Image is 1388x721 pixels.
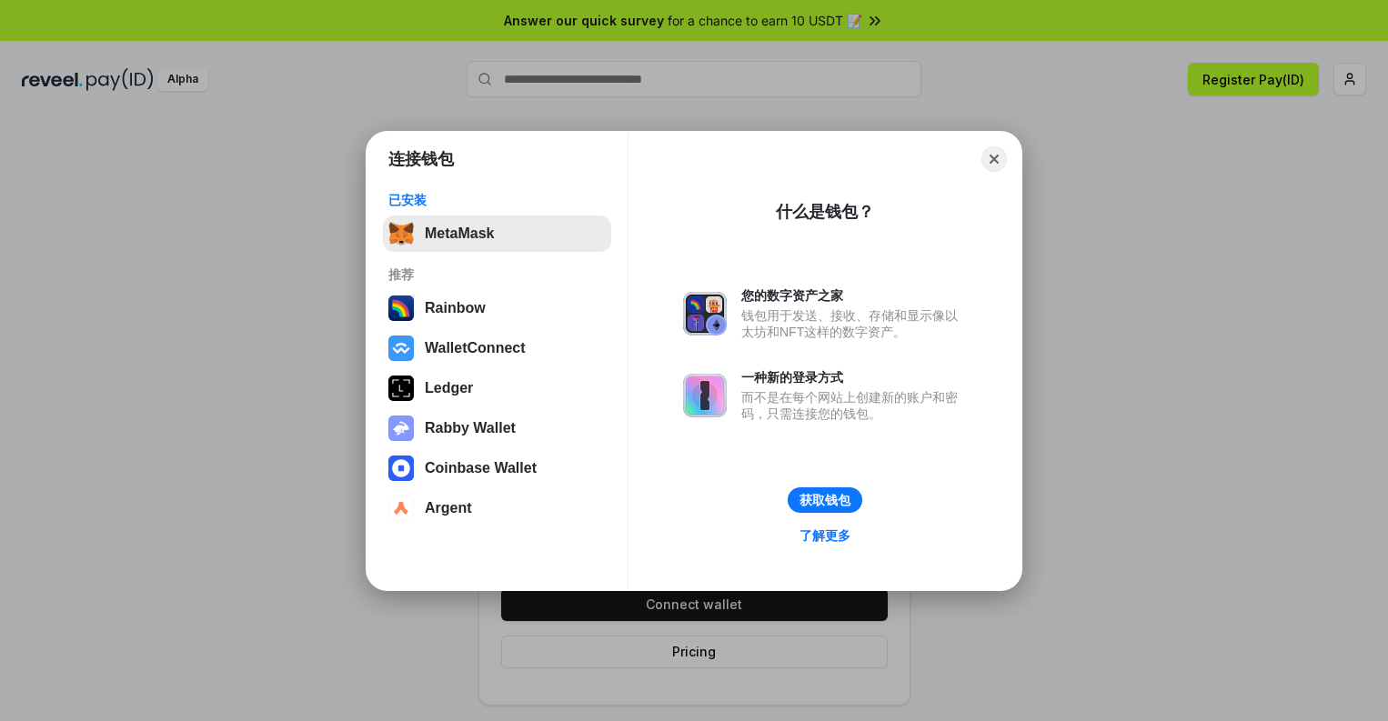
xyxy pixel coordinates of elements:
div: 一种新的登录方式 [741,369,967,386]
button: Close [981,146,1007,172]
div: Ledger [425,380,473,396]
div: WalletConnect [425,340,526,356]
button: Ledger [383,370,611,406]
img: svg+xml,%3Csvg%20width%3D%2228%22%20height%3D%2228%22%20viewBox%3D%220%200%2028%2028%22%20fill%3D... [388,496,414,521]
h1: 连接钱包 [388,148,454,170]
div: 什么是钱包？ [776,201,874,223]
button: WalletConnect [383,330,611,366]
img: svg+xml,%3Csvg%20width%3D%2228%22%20height%3D%2228%22%20viewBox%3D%220%200%2028%2028%22%20fill%3D... [388,456,414,481]
img: svg+xml,%3Csvg%20xmlns%3D%22http%3A%2F%2Fwww.w3.org%2F2000%2Fsvg%22%20fill%3D%22none%22%20viewBox... [388,416,414,441]
div: MetaMask [425,225,494,242]
button: 获取钱包 [788,487,862,513]
div: Rabby Wallet [425,420,516,436]
button: Rabby Wallet [383,410,611,446]
div: Coinbase Wallet [425,460,537,476]
div: Argent [425,500,472,516]
img: svg+xml,%3Csvg%20fill%3D%22none%22%20height%3D%2233%22%20viewBox%3D%220%200%2035%2033%22%20width%... [388,221,414,246]
div: 您的数字资产之家 [741,287,967,304]
a: 了解更多 [789,524,861,547]
button: Rainbow [383,290,611,326]
div: 获取钱包 [800,492,850,508]
img: svg+xml,%3Csvg%20xmlns%3D%22http%3A%2F%2Fwww.w3.org%2F2000%2Fsvg%22%20width%3D%2228%22%20height%3... [388,376,414,401]
button: Coinbase Wallet [383,450,611,486]
div: 而不是在每个网站上创建新的账户和密码，只需连接您的钱包。 [741,389,967,422]
img: svg+xml,%3Csvg%20xmlns%3D%22http%3A%2F%2Fwww.w3.org%2F2000%2Fsvg%22%20fill%3D%22none%22%20viewBox... [683,292,727,335]
img: svg+xml,%3Csvg%20xmlns%3D%22http%3A%2F%2Fwww.w3.org%2F2000%2Fsvg%22%20fill%3D%22none%22%20viewBox... [683,374,727,417]
div: 已安装 [388,192,606,208]
div: 了解更多 [800,527,850,544]
button: MetaMask [383,215,611,252]
div: 钱包用于发送、接收、存储和显示像以太坊和NFT这样的数字资产。 [741,307,967,340]
img: svg+xml,%3Csvg%20width%3D%22120%22%20height%3D%22120%22%20viewBox%3D%220%200%20120%20120%22%20fil... [388,295,414,321]
button: Argent [383,490,611,526]
img: svg+xml,%3Csvg%20width%3D%2228%22%20height%3D%2228%22%20viewBox%3D%220%200%2028%2028%22%20fill%3D... [388,335,414,361]
div: 推荐 [388,266,606,283]
div: Rainbow [425,300,486,316]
